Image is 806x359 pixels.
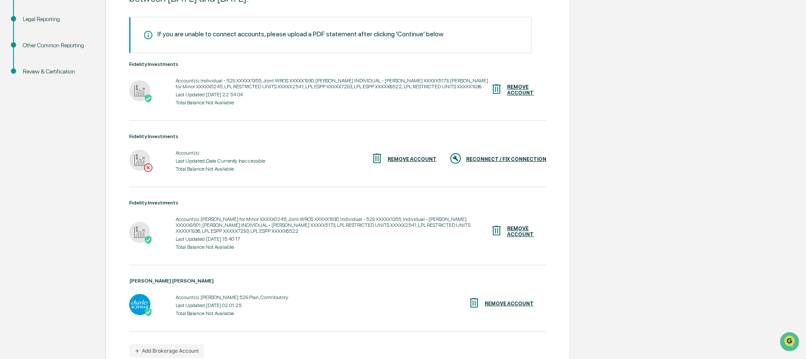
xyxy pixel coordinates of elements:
[129,133,546,139] div: Fidelity Investments
[468,296,480,309] img: REMOVE ACCOUNT
[144,163,152,172] img: Invalid
[8,107,15,114] div: 🖐️
[23,41,92,50] div: Other Common Reporting
[176,216,490,234] div: Account(s): [PERSON_NAME] for Minor XXXXX0245, Joint WROS XXXXX1930, Individual - 529 XXXXX1355, ...
[61,107,68,114] div: 🗄️
[129,294,150,315] img: Charles Schwab - Active
[779,331,802,354] iframe: Open customer support
[144,67,154,77] button: Start new chat
[129,222,150,243] img: Fidelity Investments - Active
[144,236,152,244] img: Active
[144,94,152,103] img: Active
[206,158,265,164] i: Data Currently Inaccessible
[8,18,154,31] p: How can we help?
[485,301,534,307] div: REMOVE ACCOUNT
[144,308,152,316] img: Active
[176,158,265,164] div: Last Updated:
[58,103,108,118] a: 🗄️Attestations
[129,61,546,67] div: Fidelity Investments
[449,152,462,165] img: RECONNECT / FIX CONNECTION
[176,78,490,90] div: Account(s): Individual - 529 XXXXX1355, Joint WROS XXXXX1930, [PERSON_NAME] INDIVIDUAL - [PERSON_...
[371,152,383,165] img: REMOVE ACCOUNT
[176,244,490,250] div: Total Balance: Not Available
[5,119,57,134] a: 🔎Data Lookup
[176,236,490,242] div: Last Updated: [DATE] 15:40:17
[60,143,102,150] a: Powered byPylon
[8,123,15,130] div: 🔎
[8,65,24,80] img: 1746055101610-c473b297-6a78-478c-a979-82029cc54cd1
[5,103,58,118] a: 🖐️Preclearance
[23,67,92,76] div: Review & Certification
[84,143,102,150] span: Pylon
[129,150,150,171] img: Fidelity Investments - Invalid
[70,106,105,115] span: Attestations
[490,83,503,95] img: REMOVE ACCOUNT
[157,30,444,38] div: If you are unable to connect accounts, please upload a PDF statement after clicking 'Continue' be...
[176,92,490,98] div: Last Updated: [DATE] 22:54:04
[129,344,204,358] button: Add Brokerage Account
[466,156,546,162] div: RECONNECT / FIX CONNECTION
[176,150,265,156] div: Account(s):
[388,156,437,162] div: REMOVE ACCOUNT
[176,302,288,308] div: Last Updated: [DATE] 02:01:25
[129,80,150,101] img: Fidelity Investments - Active
[129,278,546,284] div: [PERSON_NAME] [PERSON_NAME]
[507,226,534,237] div: REMOVE ACCOUNT
[23,15,92,24] div: Legal Reporting
[17,122,53,131] span: Data Lookup
[176,166,265,172] div: Total Balance: Not Available
[129,200,546,206] div: Fidelity Investments
[29,65,138,73] div: Start new chat
[29,73,107,80] div: We're available if you need us!
[17,106,54,115] span: Preclearance
[176,310,288,316] div: Total Balance: Not Available
[176,100,490,106] div: Total Balance: Not Available
[490,224,503,237] img: REMOVE ACCOUNT
[507,84,534,96] div: REMOVE ACCOUNT
[176,294,288,300] div: Account(s): [PERSON_NAME] 529 Plan, Contributory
